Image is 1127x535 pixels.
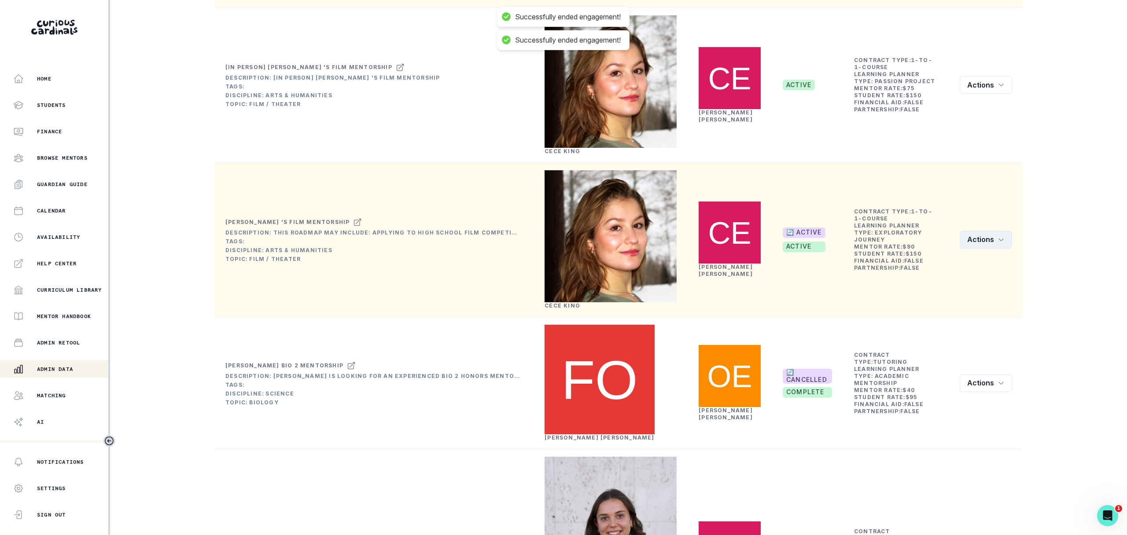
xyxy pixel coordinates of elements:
b: $ 75 [902,85,915,92]
p: Students [37,102,66,109]
p: Finance [37,128,62,135]
div: Topic: Film / Theater [225,256,521,263]
td: Contract Type: Learning Planner Type: Mentor Rate: Student Rate: Financial Aid: Partnership: [854,56,939,114]
b: $ 40 [902,387,915,393]
img: Curious Cardinals Logo [31,20,77,35]
span: active [783,242,825,252]
b: $ 150 [906,250,922,257]
div: [PERSON_NAME] Bio 2 Mentorship [225,362,343,369]
div: Description: [IN PERSON] [PERSON_NAME] 's Film Mentorship [225,74,440,81]
p: Matching [37,392,66,399]
td: Contract Type: Learning Planner Type: Mentor Rate: Student Rate: Financial Aid: Partnership: [854,208,939,272]
b: 1-to-1-course [854,57,932,70]
span: 1 [1115,505,1122,512]
b: false [904,257,924,264]
a: Cece King [545,148,580,154]
div: [PERSON_NAME] 's Film Mentorship [225,219,350,226]
p: Notifications [37,458,84,465]
a: [PERSON_NAME] [PERSON_NAME] [699,407,753,421]
td: Contract Type: Learning Planner Type: Mentor Rate: Student Rate: Financial Aid: Partnership: [854,351,939,415]
b: $ 90 [902,243,915,250]
div: Topic: Film / Theater [225,101,440,108]
a: [PERSON_NAME] [PERSON_NAME] [699,264,753,277]
div: Description: [PERSON_NAME] is looking for an experienced bio 2 honors mentor to help him in his R... [225,373,521,380]
div: Tags: [225,381,521,388]
span: 🔄 ACTIVE [783,227,825,238]
p: Mentor Handbook [37,313,91,320]
b: tutoring [873,359,908,365]
div: Description: This roadmap may include: Applying to high school film competitions Exploring releva... [225,229,521,236]
b: Exploratory Journey [854,229,922,243]
b: Passion Project [875,78,935,84]
div: Tags: [225,83,440,90]
b: $ 95 [906,394,918,400]
p: Calendar [37,207,66,214]
b: false [904,401,924,407]
button: Toggle sidebar [103,435,115,447]
p: Admin Retool [37,339,80,346]
b: false [900,106,920,113]
b: $ 150 [906,92,922,99]
button: row menu [960,76,1012,94]
p: Help Center [37,260,77,267]
div: Tags: [225,238,521,245]
button: row menu [960,374,1012,392]
b: false [904,99,924,106]
b: Academic Mentorship [854,373,909,386]
p: Sign Out [37,511,66,518]
a: [PERSON_NAME] [PERSON_NAME] [545,434,654,441]
p: Availability [37,234,80,241]
span: active [783,80,815,90]
span: complete [783,387,832,398]
div: Discipline: Science [225,390,521,397]
p: Settings [37,485,66,492]
div: Successfully ended engagement! [515,36,621,45]
div: Discipline: Arts & Humanities [225,92,440,99]
p: Home [37,75,52,82]
p: Browse Mentors [37,154,88,161]
b: false [900,408,920,414]
b: 1-to-1-course [854,208,932,222]
b: false [900,264,920,271]
span: 🔄 CANCELLED [783,369,832,384]
p: Guardian Guide [37,181,88,188]
div: Successfully ended engagement! [515,12,621,22]
div: Topic: Biology [225,399,521,406]
div: [IN PERSON] [PERSON_NAME] 's Film Mentorship [225,64,392,71]
a: [PERSON_NAME] [PERSON_NAME] [699,109,753,123]
a: Cece King [545,302,580,309]
div: Discipline: Arts & Humanities [225,247,521,254]
p: Admin Data [37,366,73,373]
p: Curriculum Library [37,286,102,293]
p: AI [37,418,44,425]
iframe: Intercom live chat [1097,505,1118,526]
button: row menu [960,231,1012,249]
